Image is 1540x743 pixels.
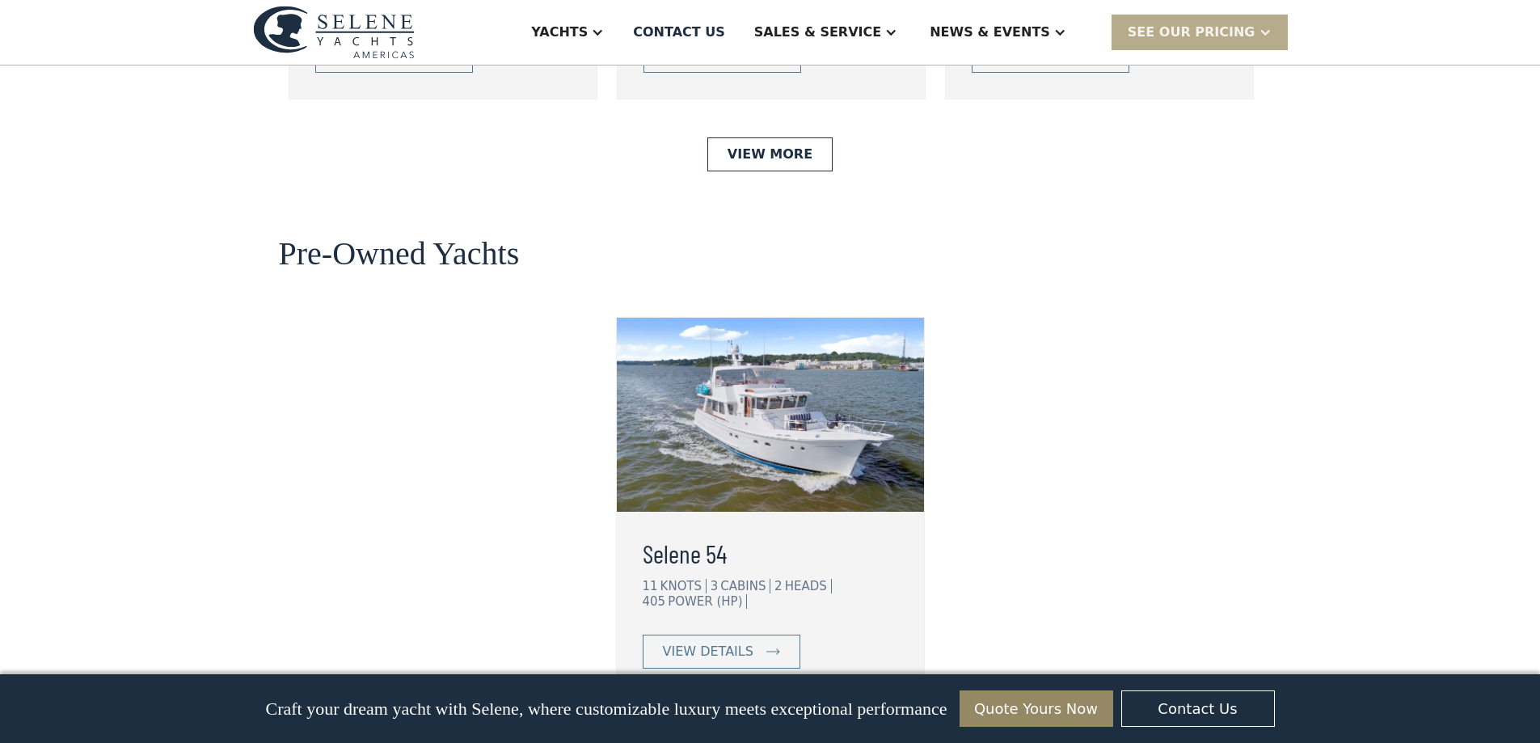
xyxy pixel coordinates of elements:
div: view details [663,642,753,661]
a: Contact Us [1121,690,1275,727]
div: News & EVENTS [930,23,1050,42]
p: Craft your dream yacht with Selene, where customizable luxury meets exceptional performance [265,699,947,720]
div: 3 [711,579,719,593]
a: view details [643,635,800,669]
div: 2 [774,579,783,593]
div: 11 [643,579,658,593]
a: Selene 54 [643,534,898,572]
a: View More [707,137,833,171]
a: Quote Yours Now [960,690,1113,727]
div: Contact US [633,23,725,42]
div: SEE Our Pricing [1112,15,1288,49]
img: icon [766,648,780,655]
h2: Pre-Owned Yachts [279,236,520,272]
div: CABINS [720,579,770,593]
div: SEE Our Pricing [1128,23,1255,42]
div: Sales & Service [754,23,881,42]
div: POWER (HP) [668,594,747,609]
div: Yachts [531,23,588,42]
div: KNOTS [660,579,707,593]
img: logo [253,6,415,58]
div: HEADS [785,579,832,593]
div: 405 [643,594,666,609]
